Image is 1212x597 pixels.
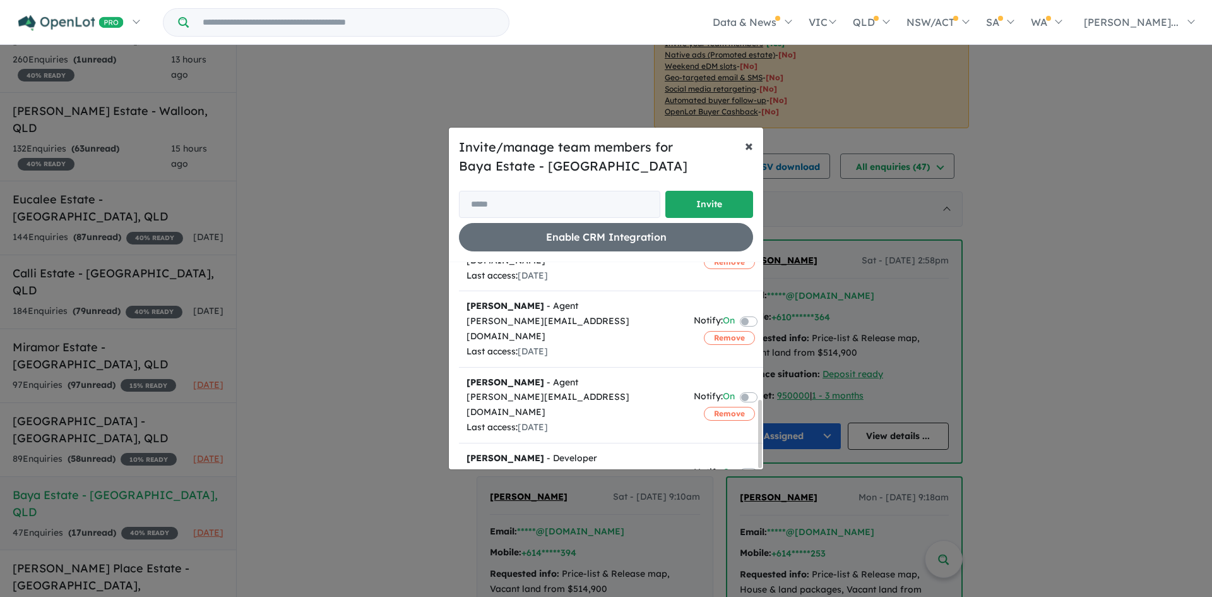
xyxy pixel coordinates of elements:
[466,452,544,464] strong: [PERSON_NAME]
[191,9,506,36] input: Try estate name, suburb, builder or developer
[466,375,679,390] div: - Agent
[466,300,544,311] strong: [PERSON_NAME]
[518,270,548,281] span: [DATE]
[665,191,753,218] button: Invite
[694,389,735,406] div: Notify:
[459,138,753,176] h5: Invite/manage team members for Baya Estate - [GEOGRAPHIC_DATA]
[704,331,755,345] button: Remove
[704,407,755,421] button: Remove
[466,466,679,497] div: [PERSON_NAME][EMAIL_ADDRESS][DOMAIN_NAME]
[466,314,679,344] div: [PERSON_NAME][EMAIL_ADDRESS][DOMAIN_NAME]
[723,389,735,406] span: On
[466,451,679,466] div: - Developer
[466,390,679,420] div: [PERSON_NAME][EMAIL_ADDRESS][DOMAIN_NAME]
[466,377,544,388] strong: [PERSON_NAME]
[694,465,735,482] div: Notify:
[466,299,679,314] div: - Agent
[1084,16,1179,28] span: [PERSON_NAME]...
[18,15,124,31] img: Openlot PRO Logo White
[518,421,548,433] span: [DATE]
[745,136,753,155] span: ×
[466,420,679,435] div: Last access:
[723,313,735,330] span: On
[694,313,735,330] div: Notify:
[518,346,548,357] span: [DATE]
[704,255,755,269] button: Remove
[723,465,735,482] span: On
[466,268,679,284] div: Last access:
[459,223,753,251] button: Enable CRM Integration
[466,344,679,359] div: Last access:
